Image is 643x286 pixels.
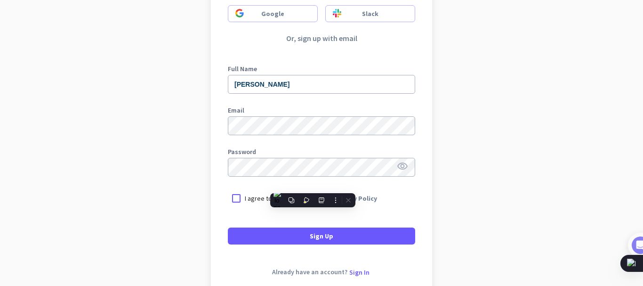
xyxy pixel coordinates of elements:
[228,75,415,94] input: What is your full name?
[349,268,370,277] span: Sign In
[228,33,415,43] p: Or, sign up with email
[334,194,377,203] a: Privacy Policy
[228,107,415,114] label: Email
[228,228,415,245] button: Sign Up
[261,9,284,18] span: Google
[272,269,347,276] span: Already have an account?
[228,65,415,72] label: Full Name
[325,5,415,22] button: Sign in using slackSlack
[397,161,408,172] i: visibility
[245,194,377,203] p: I agree to and
[228,148,415,155] label: Password
[310,231,333,241] span: Sign Up
[235,9,244,17] img: Sign in using google
[228,5,318,22] button: Sign in using googleGoogle
[333,9,341,17] img: Sign in using slack
[362,9,378,18] span: Slack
